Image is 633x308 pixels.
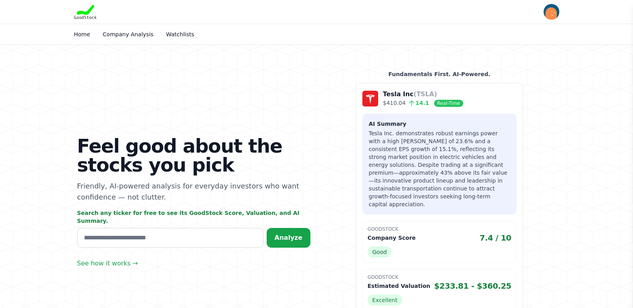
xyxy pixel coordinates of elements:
span: 7.4 / 10 [480,232,512,243]
span: 14.1 [406,100,429,106]
span: $233.81 - $360.25 [434,280,511,291]
a: Company Analysis [103,31,154,37]
p: Company Score [368,234,416,242]
span: Real-Time [434,100,463,107]
p: $410.04 [383,99,463,107]
p: Tesla Inc [383,90,463,99]
p: Estimated Valuation [368,282,430,290]
a: Home [74,31,90,37]
img: Company Logo [362,91,378,106]
img: Goodstock Logo [74,5,97,19]
h1: Feel good about the stocks you pick [77,136,310,174]
p: Tesla Inc. demonstrates robust earnings power with a high [PERSON_NAME] of 23.6% and a consistent... [369,129,510,208]
p: Fundamentals First. AI-Powered. [356,70,523,78]
a: See how it works → [77,259,138,268]
p: Friendly, AI-powered analysis for everyday investors who want confidence — not clutter. [77,181,310,203]
span: Excellent [368,295,402,306]
button: Analyze [267,228,310,248]
h3: AI Summary [369,120,510,128]
a: Watchlists [166,31,194,37]
span: Analyze [275,234,303,241]
p: GoodStock [368,226,511,232]
span: Good [368,246,392,258]
span: (TSLA) [414,90,437,98]
img: invitee [544,4,559,20]
p: GoodStock [368,274,511,280]
p: Search any ticker for free to see its GoodStock Score, Valuation, and AI Summary. [77,209,310,225]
